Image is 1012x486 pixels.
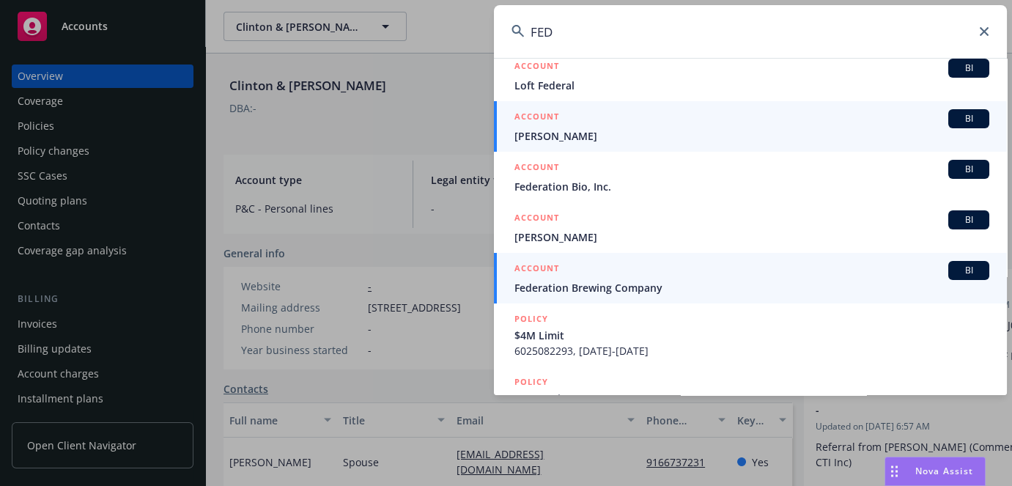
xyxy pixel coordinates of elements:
h5: ACCOUNT [514,261,559,279]
span: 6025082293, [DATE]-[DATE] [514,343,989,358]
h5: ACCOUNT [514,109,559,127]
span: [PERSON_NAME] [514,229,989,245]
a: ACCOUNTBI[PERSON_NAME] [494,101,1007,152]
span: D&O - Primary [514,391,989,406]
div: Drag to move [885,457,904,485]
input: Search... [494,5,1007,58]
h5: POLICY [514,375,548,389]
span: Federation Bio, Inc. [514,179,989,194]
button: Nova Assist [884,457,986,486]
span: Loft Federal [514,78,989,93]
a: ACCOUNTBIFederation Brewing Company [494,253,1007,303]
h5: ACCOUNT [514,210,559,228]
span: $4M Limit [514,328,989,343]
h5: ACCOUNT [514,59,559,76]
h5: ACCOUNT [514,160,559,177]
span: [PERSON_NAME] [514,128,989,144]
span: BI [954,62,983,75]
h5: POLICY [514,312,548,326]
a: ACCOUNTBIFederation Bio, Inc. [494,152,1007,202]
span: BI [954,264,983,277]
span: BI [954,213,983,227]
span: BI [954,112,983,125]
span: BI [954,163,983,176]
a: POLICY$4M Limit6025082293, [DATE]-[DATE] [494,303,1007,367]
span: Federation Brewing Company [514,280,989,295]
a: ACCOUNTBILoft Federal [494,51,1007,101]
a: ACCOUNTBI[PERSON_NAME] [494,202,1007,253]
a: POLICYD&O - Primary [494,367,1007,430]
span: Nova Assist [915,465,973,477]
